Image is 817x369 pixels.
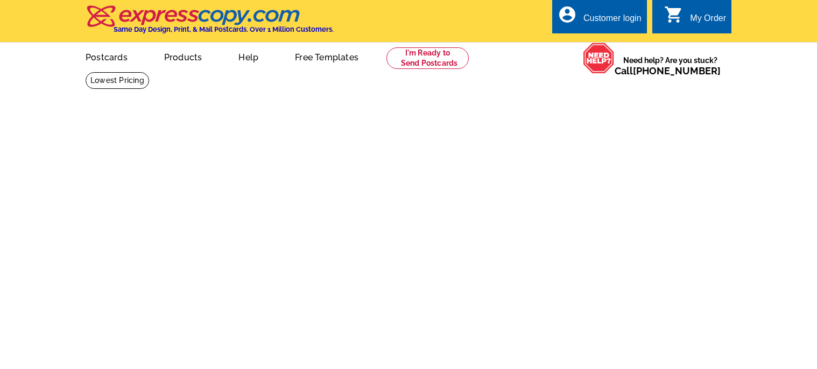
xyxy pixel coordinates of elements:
a: Same Day Design, Print, & Mail Postcards. Over 1 Million Customers. [86,13,334,33]
a: Free Templates [278,44,376,69]
a: [PHONE_NUMBER] [633,65,721,76]
i: shopping_cart [664,5,684,24]
h4: Same Day Design, Print, & Mail Postcards. Over 1 Million Customers. [114,25,334,33]
span: Need help? Are you stuck? [615,55,726,76]
a: Help [221,44,276,69]
div: Customer login [583,13,642,29]
a: account_circle Customer login [558,12,642,25]
div: My Order [690,13,726,29]
span: Call [615,65,721,76]
img: help [583,43,615,74]
i: account_circle [558,5,577,24]
a: Products [147,44,220,69]
a: Postcards [68,44,145,69]
a: shopping_cart My Order [664,12,726,25]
